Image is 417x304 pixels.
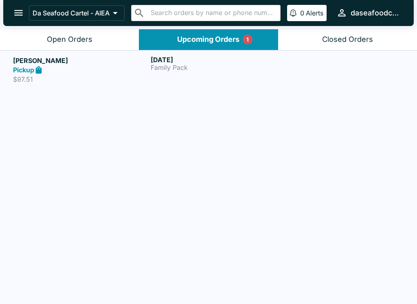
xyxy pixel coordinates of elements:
[151,64,285,71] p: Family Pack
[246,35,249,43] p: 1
[351,8,401,18] div: daseafoodcartel
[300,9,304,17] p: 0
[177,35,239,44] div: Upcoming Orders
[333,4,404,22] button: daseafoodcartel
[151,56,285,64] h6: [DATE]
[8,2,29,23] button: open drawer
[13,56,147,65] h5: [PERSON_NAME]
[13,75,147,83] p: $97.51
[47,35,92,44] div: Open Orders
[322,35,373,44] div: Closed Orders
[13,66,34,74] strong: Pickup
[306,9,323,17] p: Alerts
[148,7,277,19] input: Search orders by name or phone number
[33,9,110,17] p: Da Seafood Cartel - AIEA
[29,5,125,21] button: Da Seafood Cartel - AIEA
